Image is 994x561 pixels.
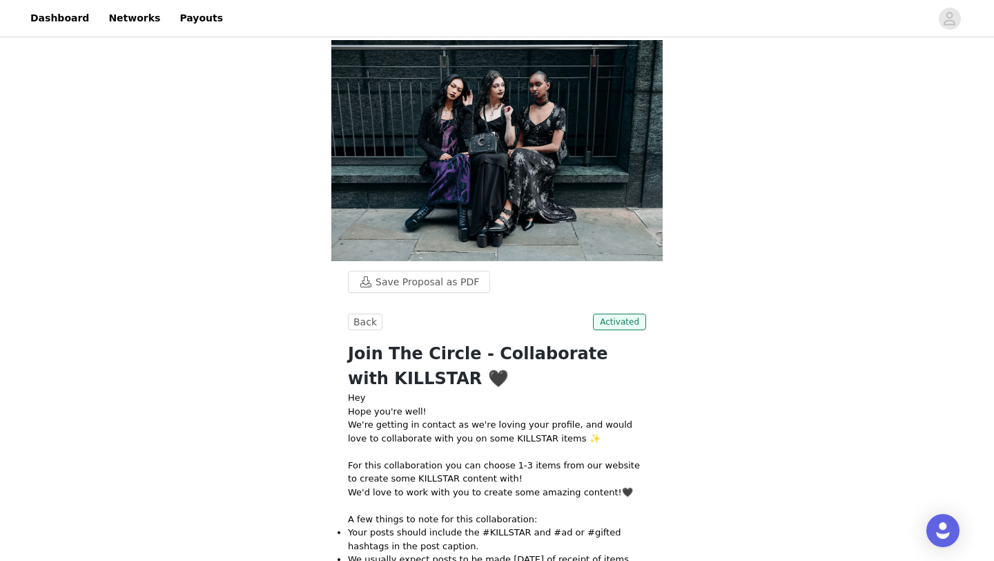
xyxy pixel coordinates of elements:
button: Back [348,314,382,330]
img: campaign image [331,40,663,261]
p: Hey [348,391,646,405]
button: Save Proposal as PDF [348,271,490,293]
li: Your posts should include the #KILLSTAR and #ad or #gifted hashtags in the post caption. [348,526,646,553]
h1: Join The Circle - Collaborate with KILLSTAR 🖤 [348,341,646,391]
a: Dashboard [22,3,97,34]
div: Open Intercom Messenger [926,514,959,547]
a: Networks [100,3,168,34]
div: avatar [943,8,956,30]
span: Activated [593,314,646,330]
p: We're getting in contact as we're loving your profile, and would love to collaborate with you on ... [348,418,646,445]
p: For this collaboration you can choose 1-3 items from our website to create some KILLSTAR content ... [348,459,646,486]
p: A few things to note for this collaboration: [348,513,646,526]
p: Hope you're well! [348,405,646,419]
a: Payouts [171,3,231,34]
p: We'd love to work with you to create some amazing content!🖤 [348,486,646,500]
